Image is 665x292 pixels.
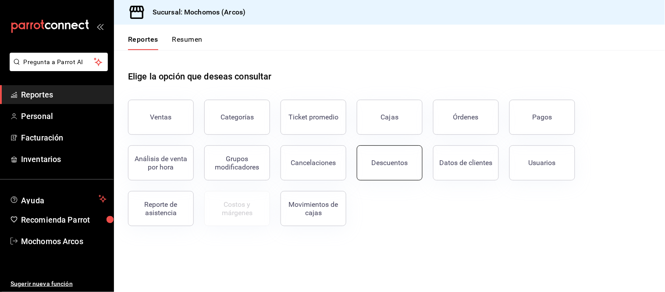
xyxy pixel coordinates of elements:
button: Contrata inventarios para ver este reporte [204,191,270,226]
a: Pregunta a Parrot AI [6,64,108,73]
button: Cancelaciones [281,145,346,180]
button: Descuentos [357,145,423,180]
button: Grupos modificadores [204,145,270,180]
h3: Sucursal: Mochomos (Arcos) [146,7,245,18]
button: Pregunta a Parrot AI [10,53,108,71]
div: Análisis de venta por hora [134,155,188,171]
button: Ticket promedio [281,100,346,135]
button: Pagos [509,100,575,135]
a: Cajas [357,100,423,135]
span: Reportes [21,89,107,101]
button: Reportes [128,35,158,50]
span: Inventarios [21,153,107,165]
span: Recomienda Parrot [21,214,107,226]
button: Categorías [204,100,270,135]
div: Reporte de asistencia [134,200,188,217]
span: Facturación [21,132,107,144]
span: Ayuda [21,194,95,204]
button: Reporte de asistencia [128,191,194,226]
div: Pagos [533,113,552,121]
div: Grupos modificadores [210,155,264,171]
div: Cancelaciones [291,159,336,167]
div: Datos de clientes [440,159,493,167]
span: Mochomos Arcos [21,235,107,247]
button: Datos de clientes [433,145,499,180]
div: Movimientos de cajas [286,200,341,217]
button: open_drawer_menu [96,23,103,30]
div: navigation tabs [128,35,203,50]
div: Ventas [150,113,172,121]
button: Resumen [172,35,203,50]
div: Descuentos [372,159,408,167]
button: Movimientos de cajas [281,191,346,226]
h1: Elige la opción que deseas consultar [128,70,272,83]
div: Usuarios [529,159,556,167]
button: Usuarios [509,145,575,180]
span: Sugerir nueva función [11,279,107,288]
button: Órdenes [433,100,499,135]
span: Personal [21,110,107,122]
div: Ticket promedio [288,113,338,121]
button: Análisis de venta por hora [128,145,194,180]
div: Categorías [220,113,254,121]
div: Costos y márgenes [210,200,264,217]
div: Cajas [381,112,399,123]
div: Órdenes [453,113,479,121]
span: Pregunta a Parrot AI [24,58,94,67]
button: Ventas [128,100,194,135]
